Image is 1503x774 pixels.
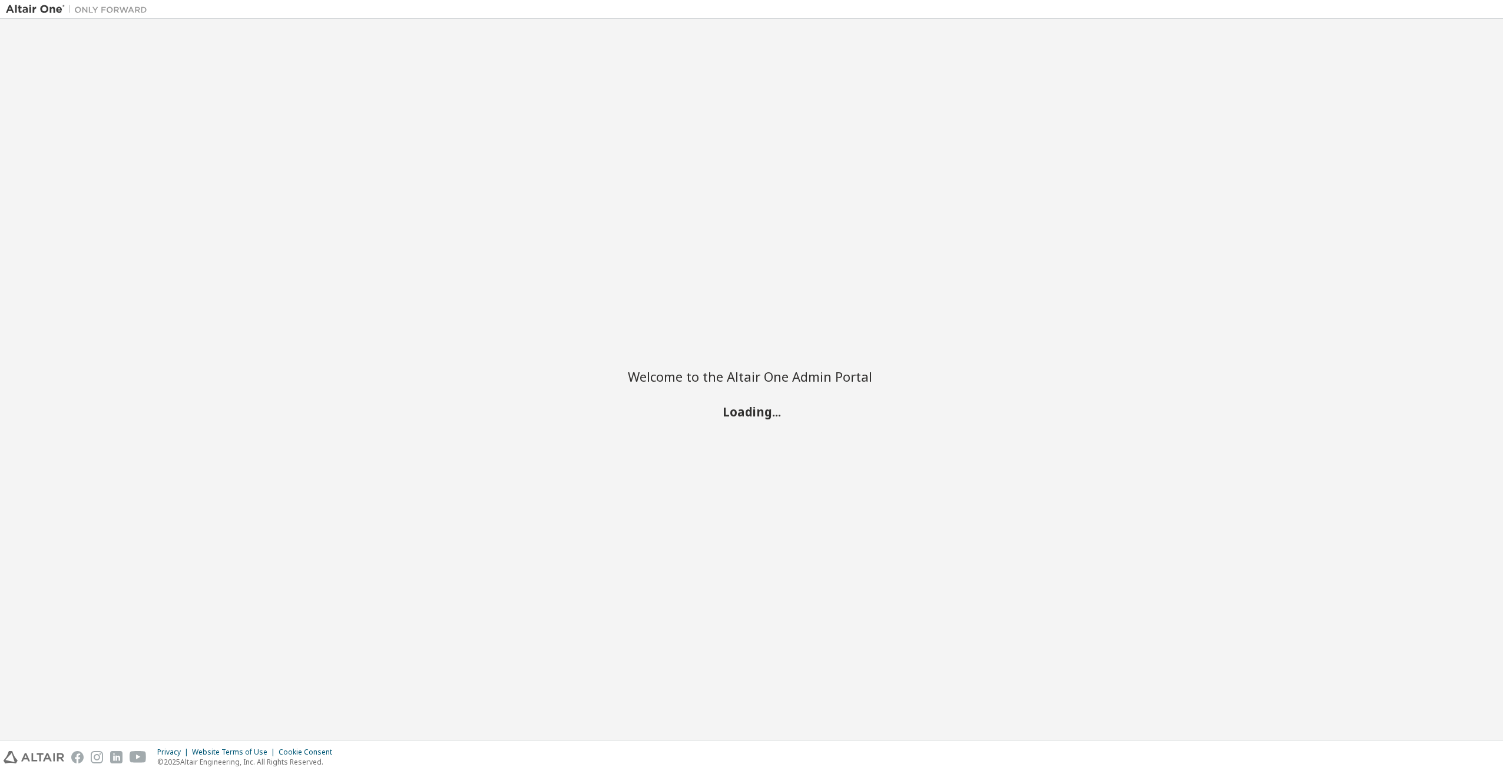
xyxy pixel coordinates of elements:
[628,404,875,419] h2: Loading...
[192,747,279,757] div: Website Terms of Use
[157,747,192,757] div: Privacy
[130,751,147,763] img: youtube.svg
[110,751,123,763] img: linkedin.svg
[91,751,103,763] img: instagram.svg
[71,751,84,763] img: facebook.svg
[157,757,339,767] p: © 2025 Altair Engineering, Inc. All Rights Reserved.
[4,751,64,763] img: altair_logo.svg
[279,747,339,757] div: Cookie Consent
[628,368,875,385] h2: Welcome to the Altair One Admin Portal
[6,4,153,15] img: Altair One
